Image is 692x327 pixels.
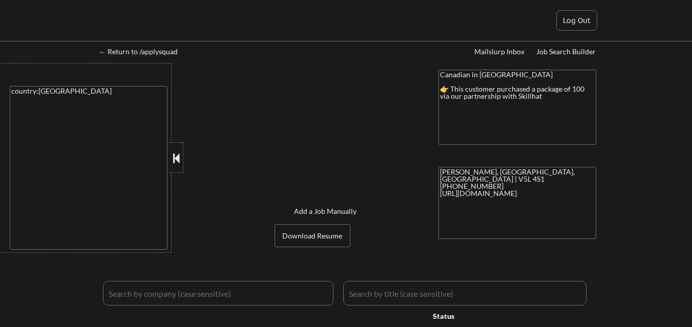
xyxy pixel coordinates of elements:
input: Search by title (case sensitive) [343,281,586,306]
input: Search by company (case sensitive) [103,281,333,306]
button: Download Resume [275,224,350,247]
button: Add a Job Manually [274,202,377,221]
div: Job Search Builder [536,48,596,55]
div: ← Return to /applysquad [99,48,187,55]
div: Status [433,307,521,325]
a: Job Search Builder [536,48,596,58]
button: Log Out [556,10,597,31]
div: Mailslurp Inbox [474,48,526,55]
a: Mailslurp Inbox [474,48,526,58]
a: ← Return to /applysquad [99,48,187,58]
